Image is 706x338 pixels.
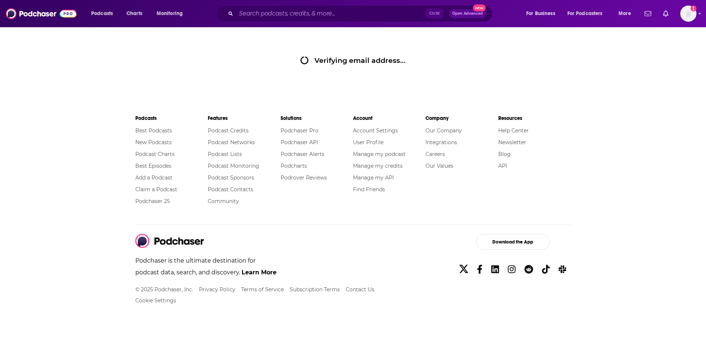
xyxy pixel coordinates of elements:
a: Podcast Lists [208,151,242,157]
a: Community [208,198,239,204]
span: Charts [126,8,142,19]
button: Download the App [476,234,550,250]
p: Podchaser is the ultimate destination for podcast data, search, and discovery. [135,255,278,284]
button: open menu [521,8,564,19]
a: Newsletter [498,139,526,146]
a: Podcast Credits [208,127,249,134]
li: © 2025 Podchaser, Inc. [135,284,193,295]
button: Open AdvancedNew [449,9,486,18]
a: User Profile [353,139,384,146]
a: Privacy Policy [199,286,235,293]
a: Podcast Charts [135,151,175,157]
a: Integrations [425,139,457,146]
a: Careers [425,151,445,157]
a: Learn More [242,269,277,276]
button: open menu [613,8,640,19]
svg: Add a profile image [691,6,696,11]
a: Podchaser Pro [281,127,318,134]
li: Company [425,112,498,125]
button: Cookie Settings [135,298,176,304]
span: For Podcasters [567,8,603,19]
button: Show profile menu [680,6,696,22]
button: open menu [563,8,613,19]
a: Claim a Podcast [135,186,177,193]
img: Podchaser - Follow, Share and Rate Podcasts [6,7,76,21]
a: Blog [498,151,511,157]
a: Add a Podcast [135,174,172,181]
a: Podchaser Alerts [281,151,324,157]
button: open menu [86,8,122,19]
a: Podcast Monitoring [208,163,259,169]
a: Facebook [474,261,485,278]
span: For Business [526,8,555,19]
a: Podchaser 25 [135,198,170,204]
a: Best Episodes [135,163,171,169]
span: Podcasts [91,8,113,19]
div: Search podcasts, credits, & more... [223,5,499,22]
a: Download the App [455,234,571,250]
li: Resources [498,112,571,125]
a: Podchaser API [281,139,318,146]
a: Reddit [521,261,536,278]
a: Podcharts [281,163,307,169]
li: Features [208,112,280,125]
span: Logged in as jaymandel [680,6,696,22]
div: Verifying email address... [300,56,406,65]
a: Our Company [425,127,462,134]
a: Show notifications dropdown [642,7,654,20]
a: Show notifications dropdown [660,7,671,20]
a: Subscription Terms [290,286,340,293]
a: Best Podcasts [135,127,172,134]
a: Find Friends [353,186,385,193]
a: Linkedin [488,261,502,278]
span: Open Advanced [452,12,483,15]
a: Manage my credits [353,163,403,169]
a: Podcast Contacts [208,186,253,193]
a: Slack [556,261,569,278]
a: Instagram [505,261,518,278]
a: Manage my podcast [353,151,406,157]
a: X/Twitter [456,261,471,278]
a: Podcast Networks [208,139,255,146]
span: Ctrl K [426,9,443,18]
li: Account [353,112,425,125]
a: Contact Us [346,286,374,293]
span: More [618,8,631,19]
img: User Profile [680,6,696,22]
a: Podcast Sponsors [208,174,254,181]
li: Solutions [281,112,353,125]
a: TikTok [539,261,553,278]
a: API [498,163,507,169]
span: Monitoring [157,8,183,19]
img: Podchaser - Follow, Share and Rate Podcasts [135,234,204,248]
li: Podcasts [135,112,208,125]
a: Manage my API [353,174,394,181]
a: Help Center [498,127,529,134]
button: open menu [151,8,192,19]
span: New [473,4,486,11]
a: Charts [122,8,147,19]
a: Podrover Reviews [281,174,327,181]
input: Search podcasts, credits, & more... [236,8,426,19]
a: Terms of Service [241,286,284,293]
a: Our Values [425,163,453,169]
a: New Podcasts [135,139,172,146]
a: Account Settings [353,127,398,134]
